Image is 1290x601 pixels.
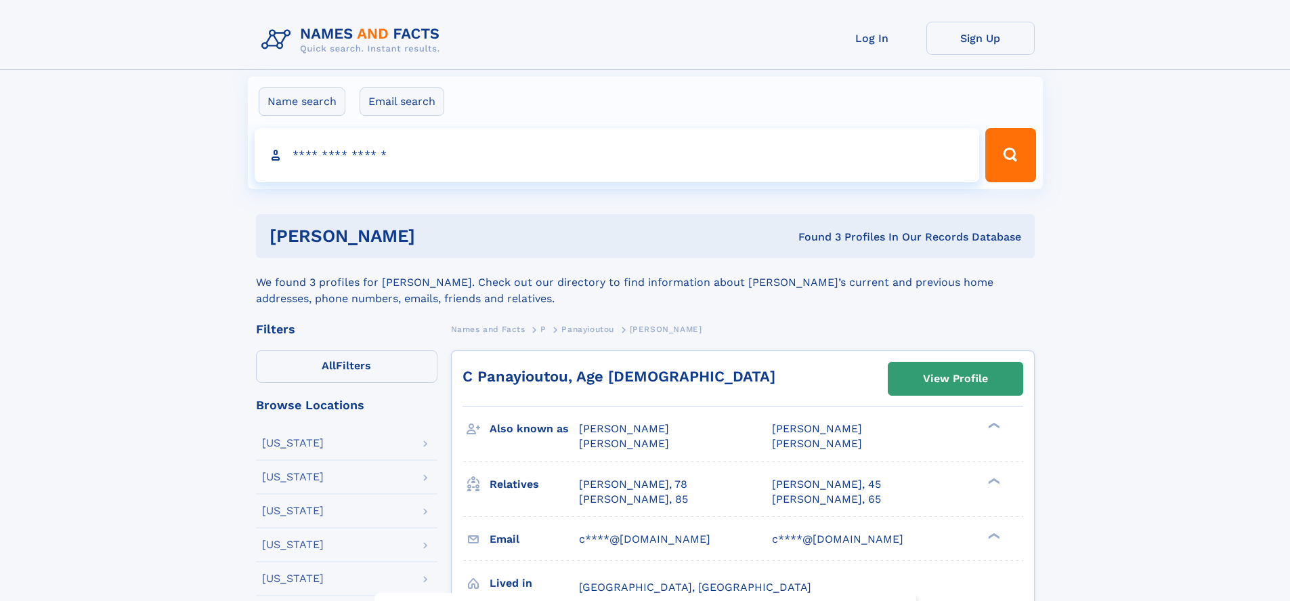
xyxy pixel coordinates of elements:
[561,320,614,337] a: Panayioutou
[561,325,614,334] span: Panayioutou
[772,422,862,435] span: [PERSON_NAME]
[463,368,775,385] a: C Panayioutou, Age [DEMOGRAPHIC_DATA]
[255,128,980,182] input: search input
[322,359,336,372] span: All
[630,325,702,334] span: [PERSON_NAME]
[262,505,324,516] div: [US_STATE]
[256,258,1035,307] div: We found 3 profiles for [PERSON_NAME]. Check out our directory to find information about [PERSON_...
[818,22,926,55] a: Log In
[490,417,579,440] h3: Also known as
[772,437,862,450] span: [PERSON_NAME]
[262,573,324,584] div: [US_STATE]
[985,128,1035,182] button: Search Button
[579,581,811,594] span: [GEOGRAPHIC_DATA], [GEOGRAPHIC_DATA]
[540,320,546,337] a: P
[772,477,881,492] a: [PERSON_NAME], 45
[256,399,437,411] div: Browse Locations
[540,325,546,334] span: P
[262,539,324,550] div: [US_STATE]
[256,22,451,58] img: Logo Names and Facts
[926,22,1035,55] a: Sign Up
[360,87,444,116] label: Email search
[607,230,1021,245] div: Found 3 Profiles In Our Records Database
[259,87,345,116] label: Name search
[490,572,579,595] h3: Lived in
[985,421,1001,430] div: ❯
[985,531,1001,540] div: ❯
[923,363,988,394] div: View Profile
[270,228,607,245] h1: [PERSON_NAME]
[579,422,669,435] span: [PERSON_NAME]
[579,437,669,450] span: [PERSON_NAME]
[490,528,579,551] h3: Email
[256,323,437,335] div: Filters
[262,472,324,482] div: [US_STATE]
[451,320,525,337] a: Names and Facts
[262,438,324,449] div: [US_STATE]
[772,492,881,507] a: [PERSON_NAME], 65
[579,477,687,492] a: [PERSON_NAME], 78
[888,362,1023,395] a: View Profile
[490,473,579,496] h3: Relatives
[256,350,437,383] label: Filters
[579,492,688,507] a: [PERSON_NAME], 85
[985,476,1001,485] div: ❯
